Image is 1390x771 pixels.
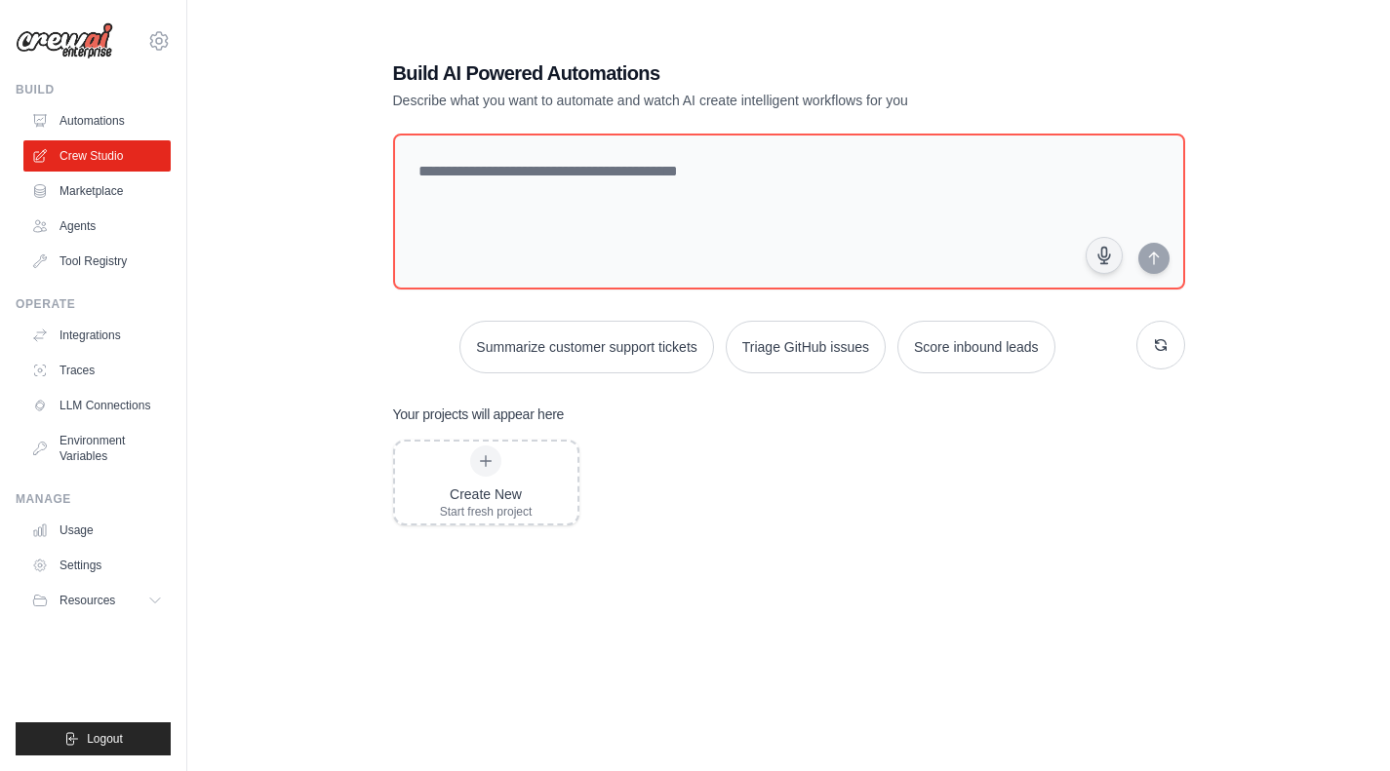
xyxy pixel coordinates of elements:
[16,296,171,312] div: Operate
[23,211,171,242] a: Agents
[1136,321,1185,369] button: Get new suggestions
[16,82,171,97] div: Build
[87,731,123,747] span: Logout
[393,91,1049,110] p: Describe what you want to automate and watch AI create intelligent workflows for you
[16,722,171,755] button: Logout
[393,405,565,424] h3: Your projects will appear here
[726,321,886,373] button: Triage GitHub issues
[60,593,115,608] span: Resources
[16,22,113,59] img: Logo
[23,355,171,386] a: Traces
[440,504,533,520] div: Start fresh project
[1086,237,1123,274] button: Click to speak your automation idea
[23,425,171,472] a: Environment Variables
[440,484,533,504] div: Create New
[459,321,713,373] button: Summarize customer support tickets
[23,550,171,581] a: Settings
[23,320,171,351] a: Integrations
[393,59,1049,87] h1: Build AI Powered Automations
[23,105,171,136] a: Automations
[23,246,171,277] a: Tool Registry
[23,175,171,207] a: Marketplace
[23,585,171,616] button: Resources
[16,491,171,507] div: Manage
[897,321,1055,373] button: Score inbound leads
[23,140,171,172] a: Crew Studio
[23,515,171,546] a: Usage
[23,390,171,421] a: LLM Connections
